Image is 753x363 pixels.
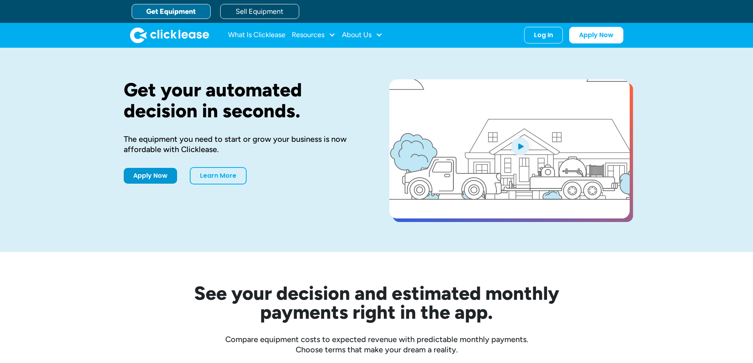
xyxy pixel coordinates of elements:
[124,334,630,355] div: Compare equipment costs to expected revenue with predictable monthly payments. Choose terms that ...
[569,27,623,43] a: Apply Now
[130,27,209,43] a: home
[124,168,177,184] a: Apply Now
[534,31,553,39] div: Log In
[190,167,247,184] a: Learn More
[132,4,211,19] a: Get Equipment
[228,27,285,43] a: What Is Clicklease
[342,27,383,43] div: About Us
[510,135,531,157] img: Blue play button logo on a light blue circular background
[124,79,364,121] h1: Get your automated decision in seconds.
[130,27,209,43] img: Clicklease logo
[124,134,364,154] div: The equipment you need to start or grow your business is now affordable with Clicklease.
[220,4,299,19] a: Sell Equipment
[292,27,336,43] div: Resources
[389,79,630,218] a: open lightbox
[155,284,598,322] h2: See your decision and estimated monthly payments right in the app.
